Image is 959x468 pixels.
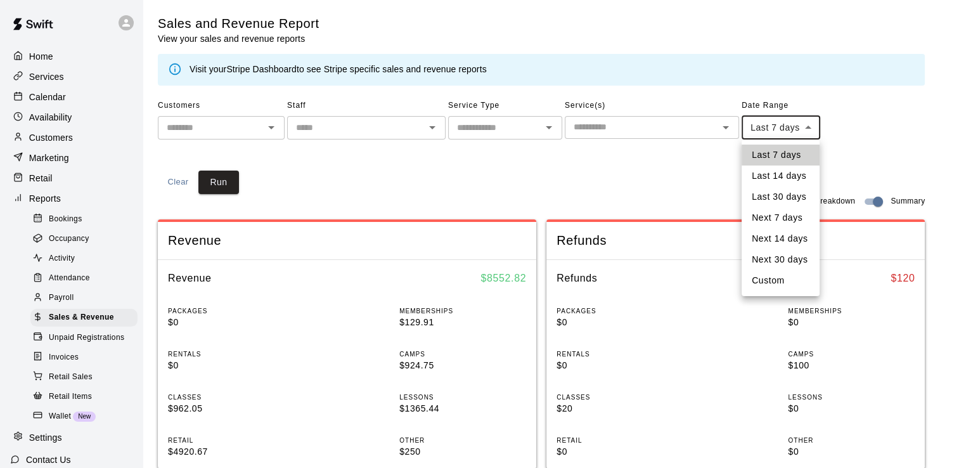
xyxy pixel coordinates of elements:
[742,186,820,207] li: Last 30 days
[742,270,820,291] li: Custom
[742,207,820,228] li: Next 7 days
[742,166,820,186] li: Last 14 days
[742,249,820,270] li: Next 30 days
[742,145,820,166] li: Last 7 days
[742,228,820,249] li: Next 14 days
